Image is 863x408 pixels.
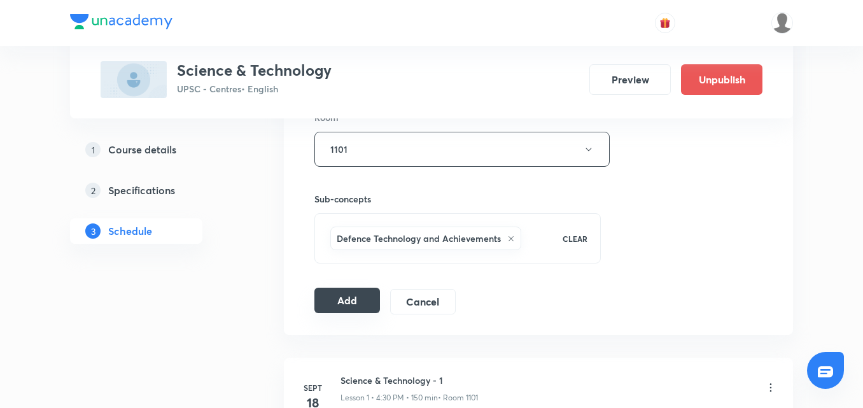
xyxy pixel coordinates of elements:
p: CLEAR [563,233,587,244]
h5: Course details [108,142,176,157]
img: Company Logo [70,14,172,29]
h6: Sept [300,382,325,393]
p: 3 [85,223,101,239]
a: Company Logo [70,14,172,32]
h3: Science & Technology [177,61,332,80]
a: 1Course details [70,137,243,162]
button: Add [314,288,380,313]
button: avatar [655,13,675,33]
h6: Science & Technology - 1 [340,374,478,387]
a: 2Specifications [70,178,243,203]
button: Unpublish [681,64,762,95]
p: Lesson 1 • 4:30 PM • 150 min [340,392,438,404]
img: 6D6ACEE4-42C2-4CDC-B9AE-AD2420474249_plus.png [101,61,167,98]
h5: Schedule [108,223,152,239]
img: avatar [659,17,671,29]
h6: Sub-concepts [314,192,601,206]
p: • Room 1101 [438,392,478,404]
button: Cancel [390,289,456,314]
h5: Specifications [108,183,175,198]
p: 2 [85,183,101,198]
p: 1 [85,142,101,157]
button: Preview [589,64,671,95]
img: Abhijeet Srivastav [771,12,793,34]
button: 1101 [314,132,610,167]
h6: Defence Technology and Achievements [337,232,501,245]
p: UPSC - Centres • English [177,82,332,95]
